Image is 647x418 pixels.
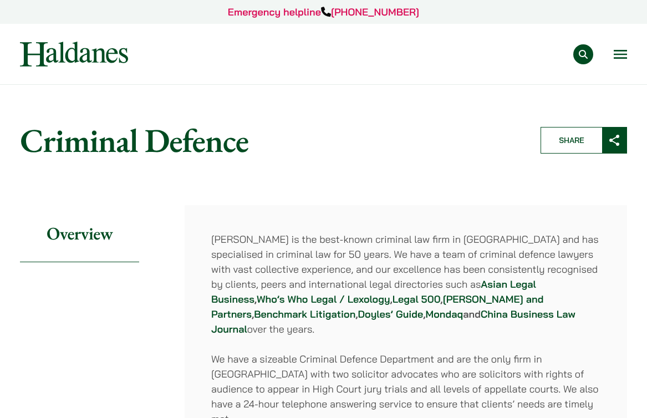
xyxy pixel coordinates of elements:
[541,127,627,154] button: Share
[440,293,442,305] strong: ,
[426,308,463,320] a: Mondaq
[358,308,424,320] a: Doyles’ Guide
[257,293,390,305] a: Who’s Who Legal / Lexology
[614,50,627,59] button: Open menu
[211,293,543,320] a: [PERSON_NAME] and Partners
[228,6,419,18] a: Emergency helpline[PHONE_NUMBER]
[20,120,522,160] h1: Criminal Defence
[423,308,425,320] strong: ,
[254,293,257,305] strong: ,
[393,293,440,305] a: Legal 500
[541,128,602,153] span: Share
[20,205,139,262] h2: Overview
[211,278,536,305] a: Asian Legal Business
[211,232,600,337] p: [PERSON_NAME] is the best-known criminal law firm in [GEOGRAPHIC_DATA] and has specialised in cri...
[211,308,575,335] a: China Business Law Journal
[390,293,393,305] strong: ,
[254,308,355,320] a: Benchmark Litigation
[20,42,128,67] img: Logo of Haldanes
[252,308,358,320] strong: , ,
[463,308,481,320] strong: and
[573,44,593,64] button: Search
